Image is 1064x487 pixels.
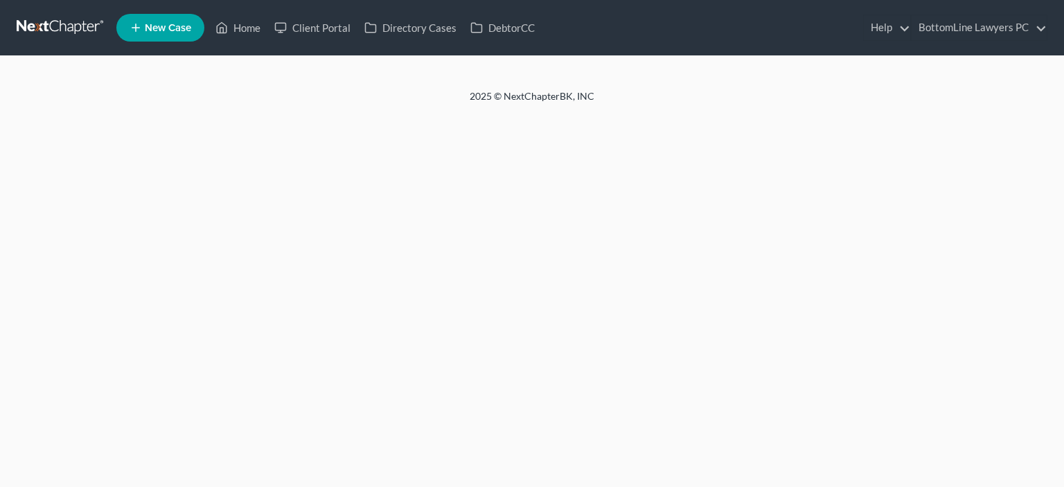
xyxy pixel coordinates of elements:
div: 2025 © NextChapterBK, INC [137,89,927,114]
new-legal-case-button: New Case [116,14,204,42]
a: DebtorCC [463,15,542,40]
a: Home [209,15,267,40]
a: Directory Cases [357,15,463,40]
a: Client Portal [267,15,357,40]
